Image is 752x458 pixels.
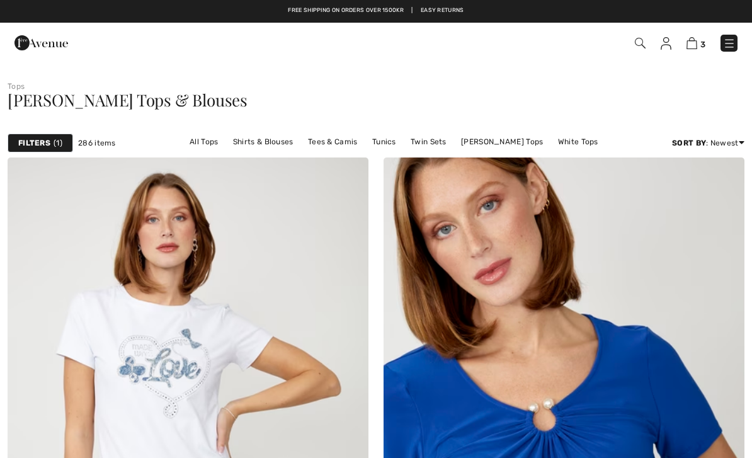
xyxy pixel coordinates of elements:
a: [PERSON_NAME] Tops [373,150,468,166]
a: Tops [8,82,25,91]
span: [PERSON_NAME] Tops & Blouses [8,89,248,111]
div: : Newest [672,137,744,149]
a: All Tops [183,134,224,150]
img: Search [635,38,646,49]
img: Shopping Bag [686,37,697,49]
span: | [411,6,413,15]
span: 3 [700,40,705,49]
span: 1 [54,137,62,149]
a: Shirts & Blouses [227,134,300,150]
a: Tees & Camis [302,134,364,150]
a: Twin Sets [404,134,453,150]
a: [PERSON_NAME] Tops [455,134,549,150]
img: 1ère Avenue [14,30,68,55]
span: 286 items [78,137,116,149]
img: Menu [723,37,736,50]
strong: Filters [18,137,50,149]
img: My Info [661,37,671,50]
strong: Sort By [672,139,706,147]
a: Tunics [366,134,402,150]
a: Easy Returns [421,6,464,15]
a: White Tops [552,134,605,150]
a: 3 [686,35,705,50]
a: Free shipping on orders over 1500kr [288,6,404,15]
a: Black Tops [319,150,372,166]
a: 1ère Avenue [14,36,68,48]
